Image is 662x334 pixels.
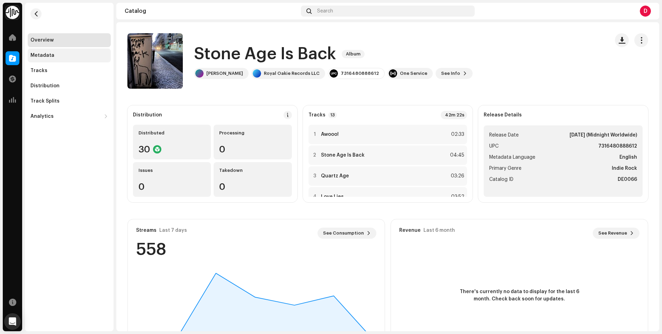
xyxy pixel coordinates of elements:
div: Overview [30,37,54,43]
strong: Indie Rock [612,164,637,173]
div: Revenue [399,228,421,233]
span: Primary Genre [489,164,521,173]
div: Issues [138,168,205,173]
strong: Quartz Age [321,173,349,179]
strong: [DATE] (Midnight Worldwide) [570,131,637,139]
div: Open Intercom Messenger [4,313,21,330]
re-m-nav-item: Metadata [28,49,111,62]
div: Tracks [30,68,47,73]
span: Search [317,8,333,14]
span: There's currently no data to display for the last 6 month. Check back soon for updates. [457,288,582,303]
div: 02:33 [449,130,464,139]
div: Last 7 days [159,228,187,233]
button: See Revenue [593,228,639,239]
button: See Info [436,68,473,79]
div: Distribution [133,112,162,118]
re-m-nav-item: Tracks [28,64,111,78]
div: Distribution [30,83,60,89]
div: 7316480888612 [341,71,379,76]
span: See Revenue [598,226,627,240]
img: 0f74c21f-6d1c-4dbc-9196-dbddad53419e [6,6,19,19]
span: See Info [441,67,460,80]
div: Track Splits [30,98,60,104]
strong: Tracks [308,112,325,118]
strong: Awooo! [321,132,339,137]
h1: Stone Age Is Back [194,43,336,65]
strong: DE0066 [618,175,637,184]
strong: 7316480888612 [598,142,637,150]
div: Royal Oakie Records LLC [264,71,320,76]
div: One Service [400,71,427,76]
span: Metadata Language [489,153,535,161]
re-m-nav-item: Distribution [28,79,111,93]
span: Catalog ID [489,175,513,184]
div: Last 6 month [423,228,455,233]
re-m-nav-dropdown: Analytics [28,109,111,123]
span: Album [342,50,365,58]
span: See Consumption [323,226,364,240]
re-m-nav-item: Track Splits [28,94,111,108]
div: Metadata [30,53,54,58]
div: Distributed [138,130,205,136]
div: [PERSON_NAME] [206,71,243,76]
div: 04:45 [449,151,464,159]
div: Takedown [219,168,286,173]
div: Processing [219,130,286,136]
div: 03:52 [449,193,464,201]
span: Release Date [489,131,519,139]
div: D [640,6,651,17]
strong: Release Details [484,112,522,118]
p-badge: 13 [328,112,337,118]
strong: English [619,153,637,161]
div: Streams [136,228,156,233]
span: UPC [489,142,499,150]
div: Analytics [30,114,54,119]
re-m-nav-item: Overview [28,33,111,47]
strong: Love Lies [321,194,344,200]
button: See Consumption [317,228,376,239]
div: 42m 22s [441,111,467,119]
strong: Stone Age Is Back [321,152,365,158]
div: 03:26 [449,172,464,180]
div: Catalog [125,8,298,14]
